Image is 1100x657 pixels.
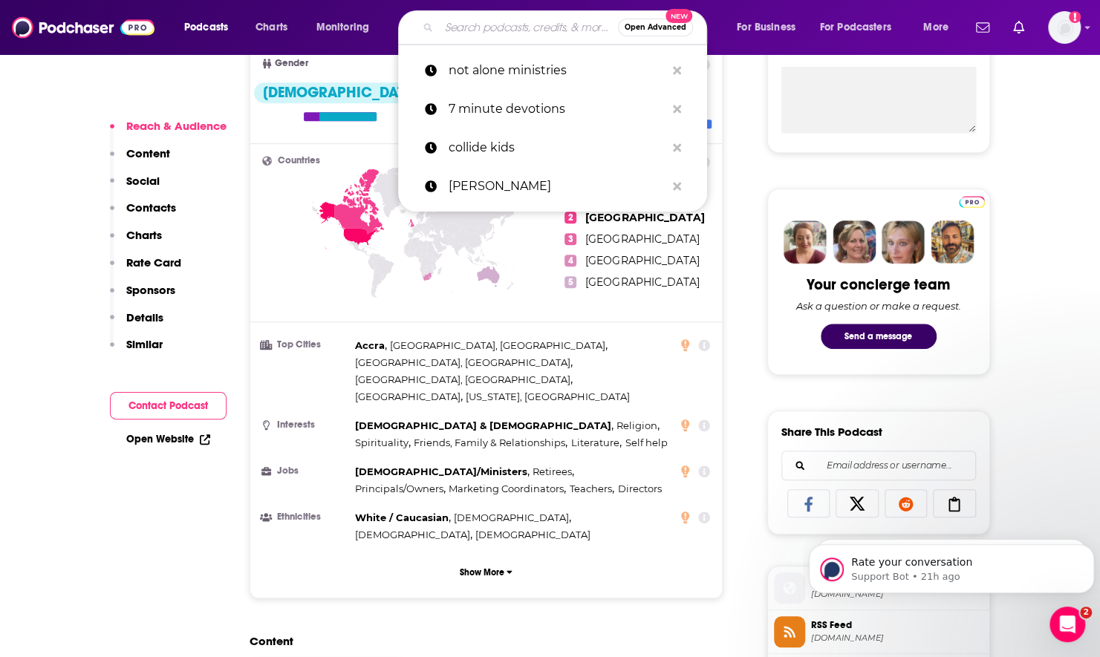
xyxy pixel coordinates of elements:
h3: Ethnicities [262,512,349,522]
button: Contact Podcast [110,392,227,419]
span: [DEMOGRAPHIC_DATA] [454,511,569,523]
span: [GEOGRAPHIC_DATA] [585,232,699,246]
button: Open AdvancedNew [618,19,693,36]
span: , [355,480,446,497]
p: Similar [126,337,163,351]
button: Sponsors [110,283,175,310]
a: Share on X/Twitter [836,489,879,517]
span: Monitoring [316,17,369,38]
span: Principals/Owners [355,483,443,494]
span: , [355,417,614,434]
p: Rate Card [126,255,181,269]
p: Details [126,310,163,324]
span: , [355,337,387,354]
p: Reach & Audience [126,119,227,133]
div: [DEMOGRAPHIC_DATA] [254,82,427,103]
button: open menu [810,16,913,39]
span: , [355,371,573,388]
p: collide kids [449,128,665,167]
button: Show More [262,558,711,586]
a: Share on Facebook [787,489,830,517]
a: Share on Reddit [885,489,928,517]
button: Rate Card [110,255,181,283]
input: Email address or username... [794,451,963,480]
img: Podchaser Pro [959,196,985,208]
button: Send a message [821,324,937,349]
span: , [449,480,566,497]
span: 5 [564,276,576,288]
span: [GEOGRAPHIC_DATA], [GEOGRAPHIC_DATA] [390,339,605,351]
span: Teachers [570,483,612,494]
span: Gender [275,59,308,68]
span: [GEOGRAPHIC_DATA] [585,211,704,224]
span: , [355,388,463,405]
span: , [571,434,622,451]
div: Your concierge team [807,275,950,294]
span: , [355,463,530,480]
span: [DEMOGRAPHIC_DATA]/Ministers [355,465,527,477]
span: 2 [1080,607,1092,618]
div: Ask a question or make a request. [796,300,961,312]
span: Charts [256,17,287,38]
h2: Content [250,634,712,648]
a: not alone ministries [398,51,707,90]
span: Podcasts [184,17,228,38]
h3: Jobs [262,466,349,476]
span: , [355,434,411,451]
span: anchor.fm [811,633,983,644]
p: heidi anderson [449,167,665,206]
button: Contacts [110,200,176,228]
button: Reach & Audience [110,119,227,146]
span: Retirees [533,465,572,477]
span: [GEOGRAPHIC_DATA] [585,254,699,267]
button: Details [110,310,163,338]
span: White / Caucasian [355,511,449,523]
a: Copy Link [933,489,976,517]
span: Accra [355,339,385,351]
span: [GEOGRAPHIC_DATA], [GEOGRAPHIC_DATA] [355,373,570,385]
span: New [665,9,692,23]
span: , [355,354,573,371]
a: collide kids [398,128,707,167]
span: Logged in as nwierenga [1048,11,1081,44]
span: Self help [625,437,668,448]
svg: Add a profile image [1069,11,1081,23]
button: open menu [174,16,247,39]
img: Podchaser - Follow, Share and Rate Podcasts [12,13,154,42]
span: More [923,17,948,38]
span: RSS Feed [811,618,983,632]
span: , [616,417,660,434]
a: [PERSON_NAME] [398,167,707,206]
img: Barbara Profile [833,220,876,264]
span: , [570,480,614,497]
button: Similar [110,337,163,365]
button: open menu [726,16,814,39]
a: Open Website [126,433,210,445]
button: open menu [913,16,967,39]
p: Show More [460,567,504,578]
span: [DEMOGRAPHIC_DATA] & [DEMOGRAPHIC_DATA] [355,419,611,431]
span: [US_STATE], [GEOGRAPHIC_DATA] [466,390,630,402]
h3: Share This Podcast [781,425,882,439]
div: Search podcasts, credits, & more... [412,10,721,45]
span: [GEOGRAPHIC_DATA] [585,275,699,289]
p: Content [126,146,170,160]
h3: Interests [262,420,349,430]
button: Content [110,146,170,174]
span: Countries [278,156,320,166]
div: Search followers [781,451,976,480]
span: 2 [564,212,576,223]
h3: Top Cities [262,340,349,350]
iframe: Intercom notifications message [803,513,1100,617]
p: not alone ministries [449,51,665,90]
a: Official Website[DOMAIN_NAME] [774,572,983,604]
span: 4 [564,255,576,267]
span: Friends, Family & Relationships [414,437,565,448]
a: Show notifications dropdown [970,15,995,40]
span: Religion [616,419,657,431]
span: Literature [571,437,619,448]
span: , [454,509,571,526]
span: [GEOGRAPHIC_DATA] [355,390,460,402]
